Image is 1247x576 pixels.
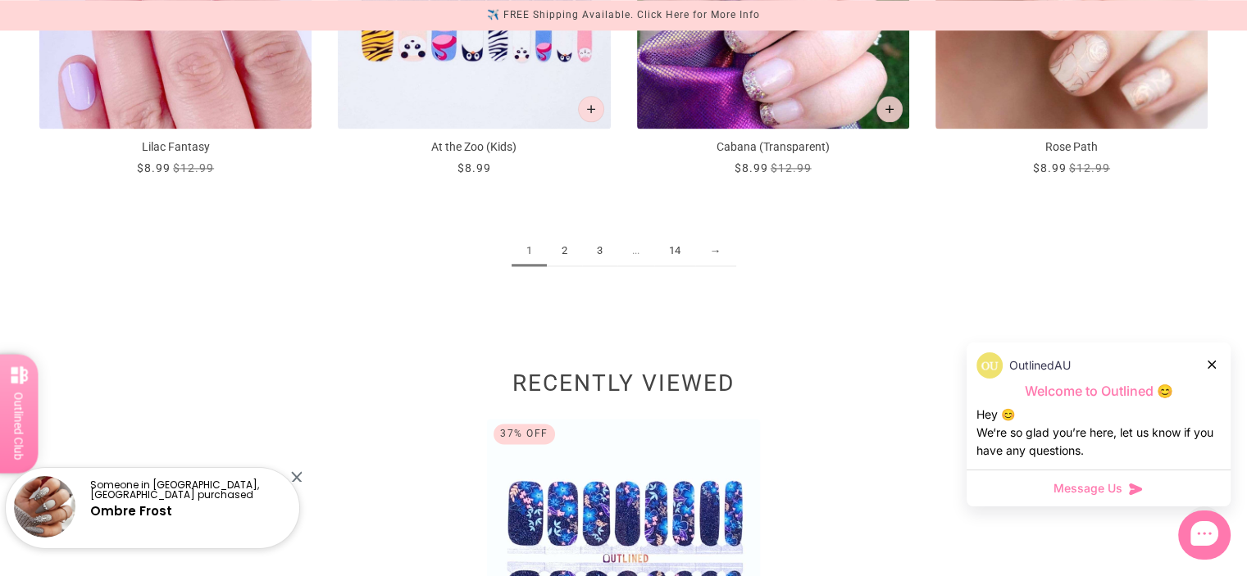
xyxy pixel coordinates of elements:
p: OutlinedAU [1009,356,1071,374]
div: ✈️ FREE Shipping Available. Click Here for More Info [487,7,760,24]
p: Lilac Fantasy [39,138,312,156]
a: 3 [582,236,617,266]
a: 2 [547,236,582,266]
div: Hey 😊 We‘re so glad you’re here, let us know if you have any questions. [976,406,1221,460]
span: Message Us [1054,480,1122,497]
span: $8.99 [735,161,768,175]
p: At the Zoo (Kids) [338,138,610,156]
span: ... [617,236,654,266]
span: $12.99 [173,161,214,175]
button: Add to cart [578,96,604,122]
span: $12.99 [1069,161,1110,175]
span: $8.99 [457,161,491,175]
p: Welcome to Outlined 😊 [976,383,1221,400]
a: 14 [654,236,695,266]
span: $8.99 [137,161,171,175]
button: Add to cart [876,96,903,122]
a: → [695,236,736,266]
h2: Recently viewed [39,379,1208,397]
p: Someone in [GEOGRAPHIC_DATA], [GEOGRAPHIC_DATA] purchased [90,480,285,500]
span: 1 [512,236,547,266]
a: Ombre Frost [90,502,172,519]
img: data:image/png;base64,iVBORw0KGgoAAAANSUhEUgAAACQAAAAkCAYAAADhAJiYAAAAAXNSR0IArs4c6QAAAXhJREFUWEd... [976,352,1003,379]
span: $8.99 [1033,161,1067,175]
div: 37% Off [494,424,555,444]
p: Rose Path [935,138,1208,156]
p: Cabana (Transparent) [637,138,909,156]
span: $12.99 [771,161,812,175]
